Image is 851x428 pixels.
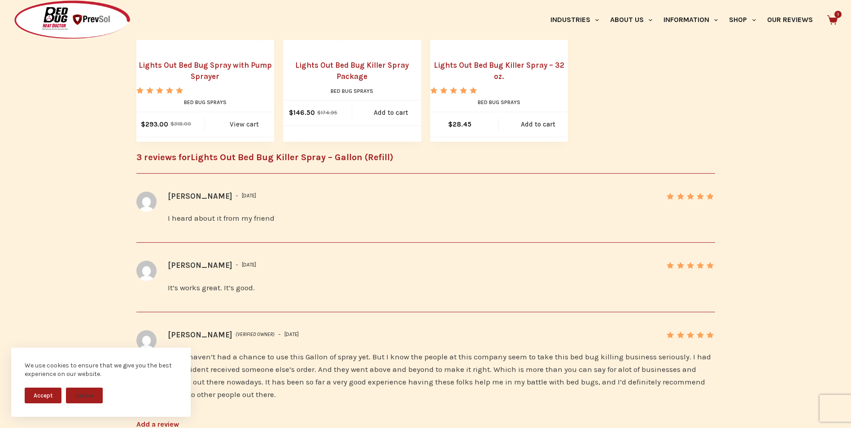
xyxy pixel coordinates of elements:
strong: [PERSON_NAME] [168,192,232,201]
bdi: 318.00 [170,121,191,127]
div: We use cookies to ensure that we give you the best experience on our website. [25,361,177,379]
span: $ [289,109,293,117]
bdi: 146.50 [289,109,315,117]
p: I heard about it from my friend [168,212,715,224]
div: Rated 5 out of 5 [667,332,715,338]
p: It’s works great. It’s good. [168,281,715,294]
span: – [278,330,281,339]
time: [DATE] [242,261,256,270]
div: Rated 5 out of 5 [667,262,715,269]
button: Decline [66,388,103,403]
span: Rated out of 5 [667,262,715,283]
span: – [236,192,238,201]
span: $ [317,109,321,116]
strong: [PERSON_NAME] [168,330,232,339]
button: Accept [25,388,61,403]
em: (verified owner) [236,330,275,339]
div: Rated 5.00 out of 5 [136,87,184,94]
span: $ [448,120,453,128]
strong: [PERSON_NAME] [168,261,232,270]
span: Lights Out Bed Bug Killer Spray – Gallon (Refill) [191,152,393,162]
span: $ [170,121,174,127]
a: Bed Bug Sprays [184,99,227,105]
a: Bed Bug Sprays [478,99,520,105]
a: Lights Out Bed Bug Spray with Pump Sprayer [136,60,275,83]
a: Add to cart: “Lights Out Bed Bug Killer Spray Package” [352,100,430,125]
bdi: 293.00 [141,120,168,128]
a: Lights Out Bed Bug Killer Spray Package [283,60,421,83]
time: [DATE] [242,192,256,201]
bdi: 174.95 [317,109,337,116]
time: [DATE] [284,330,299,339]
button: Open LiveChat chat widget [7,4,34,31]
span: Rated out of 5 [667,332,715,352]
span: Rated out of 5 [430,87,478,114]
a: View cart [205,112,283,137]
div: Rated 5.00 out of 5 [430,87,478,94]
span: – [236,261,238,270]
span: $ [141,120,145,128]
span: Rated out of 5 [136,87,184,114]
span: 1 [834,11,842,18]
bdi: 28.45 [448,120,471,128]
span: Rated out of 5 [667,193,715,214]
a: Lights Out Bed Bug Killer Spray – 32 oz. [430,60,568,83]
a: Add to cart: “Lights Out Bed Bug Killer Spray - 32 oz.” [499,112,577,137]
a: Bed Bug Sprays [331,88,373,94]
div: Rated 5 out of 5 [667,193,715,200]
p: Well I haven’t had a chance to use this Gallon of spray yet. But I know the people at this compan... [168,350,715,401]
h2: 3 reviews for [136,151,715,164]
